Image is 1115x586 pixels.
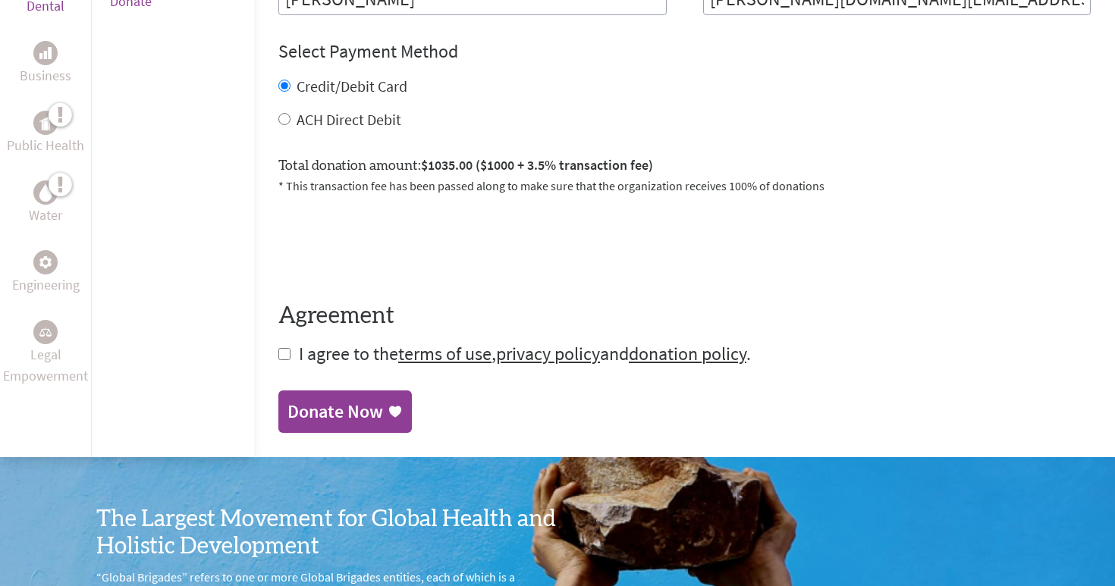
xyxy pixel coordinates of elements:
[398,342,492,365] a: terms of use
[39,115,52,130] img: Public Health
[278,39,1091,64] h4: Select Payment Method
[29,180,62,226] a: WaterWater
[12,250,80,296] a: EngineeringEngineering
[3,320,88,387] a: Legal EmpowermentLegal Empowerment
[39,255,52,268] img: Engineering
[421,156,653,174] span: $1035.00 ($1000 + 3.5% transaction fee)
[3,344,88,387] p: Legal Empowerment
[39,183,52,201] img: Water
[39,327,52,337] img: Legal Empowerment
[496,342,600,365] a: privacy policy
[33,320,58,344] div: Legal Empowerment
[29,205,62,226] p: Water
[12,274,80,296] p: Engineering
[7,111,84,156] a: Public HealthPublic Health
[20,65,71,86] p: Business
[629,342,746,365] a: donation policy
[297,77,407,96] label: Credit/Debit Card
[33,180,58,205] div: Water
[20,41,71,86] a: BusinessBusiness
[278,302,1091,330] h4: Agreement
[278,177,1091,195] p: * This transaction fee has been passed along to make sure that the organization receives 100% of ...
[33,41,58,65] div: Business
[278,213,509,272] iframe: reCAPTCHA
[7,135,84,156] p: Public Health
[33,250,58,274] div: Engineering
[278,155,653,177] label: Total donation amount:
[39,47,52,59] img: Business
[96,506,557,560] h3: The Largest Movement for Global Health and Holistic Development
[287,400,383,424] div: Donate Now
[278,390,412,433] a: Donate Now
[33,111,58,135] div: Public Health
[297,110,401,129] label: ACH Direct Debit
[299,342,751,365] span: I agree to the , and .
